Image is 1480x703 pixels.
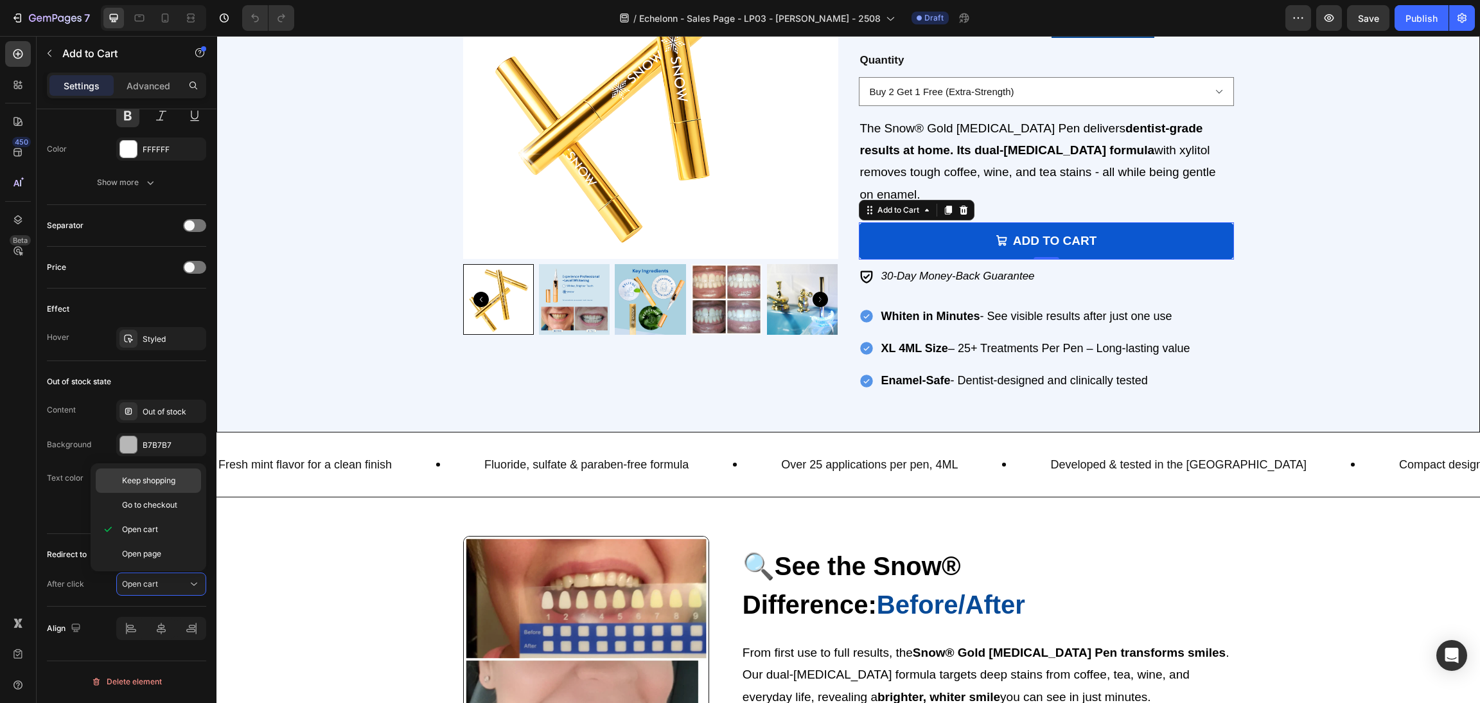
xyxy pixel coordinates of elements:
[84,10,90,26] p: 7
[665,302,974,323] p: – 25+ Treatments Per Pen – Long-lasting value
[658,168,705,180] div: Add to Cart
[797,194,881,216] div: Add to cart
[47,439,91,450] div: Background
[398,228,469,299] img: Key Ingredients
[47,220,84,231] div: Separator
[660,555,809,583] strong: Before/After
[216,36,1480,703] iframe: Design area
[47,143,67,155] div: Color
[127,79,170,93] p: Advanced
[633,12,637,25] span: /
[639,12,881,25] span: Echelonn - Sales Page - LP03 - [PERSON_NAME] - 2508
[47,376,111,387] div: Out of stock state
[1347,5,1389,31] button: Save
[1405,12,1438,25] div: Publish
[47,672,206,692] button: Delete element
[268,418,472,439] p: Fluoride, sulfate & paraben-free formula
[12,137,31,147] div: 450
[475,228,545,299] img: Extra-Strength Teeth Whitening Serum - Limited Offer - SNOW® Oral Care
[116,573,206,596] button: Open cart
[257,256,272,271] button: Carousel Back Arrow
[143,406,203,418] div: Out of stock
[122,548,161,560] span: Open page
[122,475,175,486] span: Keep shopping
[10,235,31,245] div: Beta
[1183,418,1401,439] p: Compact design fits in any purse or pocket
[47,332,69,343] div: Hover
[642,13,689,36] legend: Quantity
[47,404,76,416] div: Content
[665,334,974,355] p: - Dentist-designed and clinically tested
[661,654,784,668] strong: brighter, whiter smile
[596,256,612,271] button: Carousel Next Arrow
[665,306,732,319] strong: XL 4ML Size
[5,5,96,31] button: 7
[47,500,206,523] button: Show more
[242,5,294,31] div: Undo/Redo
[47,620,84,637] div: Align
[2,418,175,439] p: Fresh mint flavor for a clean finish
[642,186,1018,224] button: Add to cart
[834,418,1090,439] p: Developed & tested in the [GEOGRAPHIC_DATA]
[47,549,87,560] div: Redirect to
[97,176,157,189] div: Show more
[91,674,162,690] div: Delete element
[143,144,203,156] div: FFFFFF
[322,228,393,299] img: teeth-whitening-pen
[665,270,974,290] p: - See visible results after just one use
[526,606,1016,672] p: From first use to full results, the . Our dual-[MEDICAL_DATA] formula targets deep stains from co...
[143,440,203,451] div: B7B7B7
[122,579,158,589] span: Open cart
[665,231,818,251] p: 30-Day Money-Back Guarantee
[1358,13,1379,24] span: Save
[47,303,69,315] div: Effect
[47,578,84,590] div: After click
[924,12,944,24] span: Draft
[696,610,1009,623] strong: Snow® Gold [MEDICAL_DATA] Pen transforms smiles
[551,228,621,299] img: Extra-Strength Teeth Whitening Serum
[62,46,172,61] p: Add to Cart
[526,516,744,583] span: 🔍See the Snow® Difference:
[1395,5,1449,31] button: Publish
[47,262,66,273] div: Price
[1436,640,1467,671] div: Open Intercom Messenger
[122,524,158,535] span: Open cart
[47,171,206,194] button: Show more
[143,334,203,345] div: Styled
[665,274,764,287] strong: Whiten in Minutes
[644,82,1016,170] p: The Snow® Gold [MEDICAL_DATA] Pen delivers with xylitol removes tough coffee, wine, and tea stain...
[47,472,84,484] div: Text color
[64,79,100,93] p: Settings
[665,338,734,351] strong: Enamel-Safe
[565,418,741,439] p: Over 25 applications per pen, 4ML
[122,499,177,511] span: Go to checkout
